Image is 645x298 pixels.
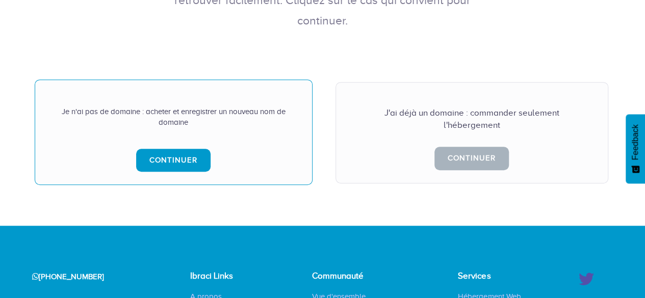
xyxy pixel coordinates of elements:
div: Je n'ai pas de domaine : acheter et enregistrer un nouveau nom de domaine [56,106,292,128]
a: Continuer [434,147,509,170]
iframe: Drift Widget Chat Controller [594,247,633,286]
h4: Communauté [312,272,382,281]
h4: Services [458,272,535,281]
h4: Ibraci Links [190,272,256,281]
div: [PHONE_NUMBER] [19,264,166,290]
a: Continuer [136,149,211,172]
div: J'ai déjà un domaine : commander seulement l'hébergement [356,107,587,132]
button: Feedback - Afficher l’enquête [626,114,645,183]
span: Feedback [631,124,640,160]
